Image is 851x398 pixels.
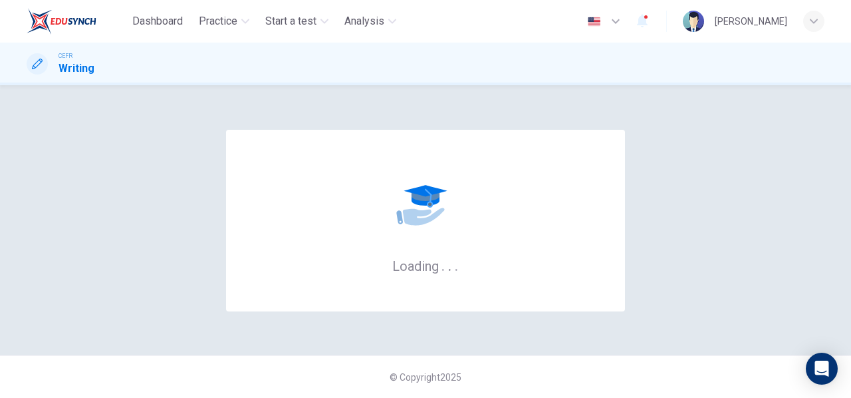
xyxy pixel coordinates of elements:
[586,17,602,27] img: en
[59,51,72,61] span: CEFR
[27,8,127,35] a: EduSynch logo
[59,61,94,77] h1: Writing
[454,254,459,276] h6: .
[683,11,704,32] img: Profile picture
[441,254,445,276] h6: .
[27,8,96,35] img: EduSynch logo
[392,257,459,274] h6: Loading
[127,9,188,33] button: Dashboard
[806,353,838,385] div: Open Intercom Messenger
[265,13,316,29] span: Start a test
[344,13,384,29] span: Analysis
[193,9,255,33] button: Practice
[390,372,461,383] span: © Copyright 2025
[447,254,452,276] h6: .
[260,9,334,33] button: Start a test
[339,9,402,33] button: Analysis
[132,13,183,29] span: Dashboard
[715,13,787,29] div: [PERSON_NAME]
[199,13,237,29] span: Practice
